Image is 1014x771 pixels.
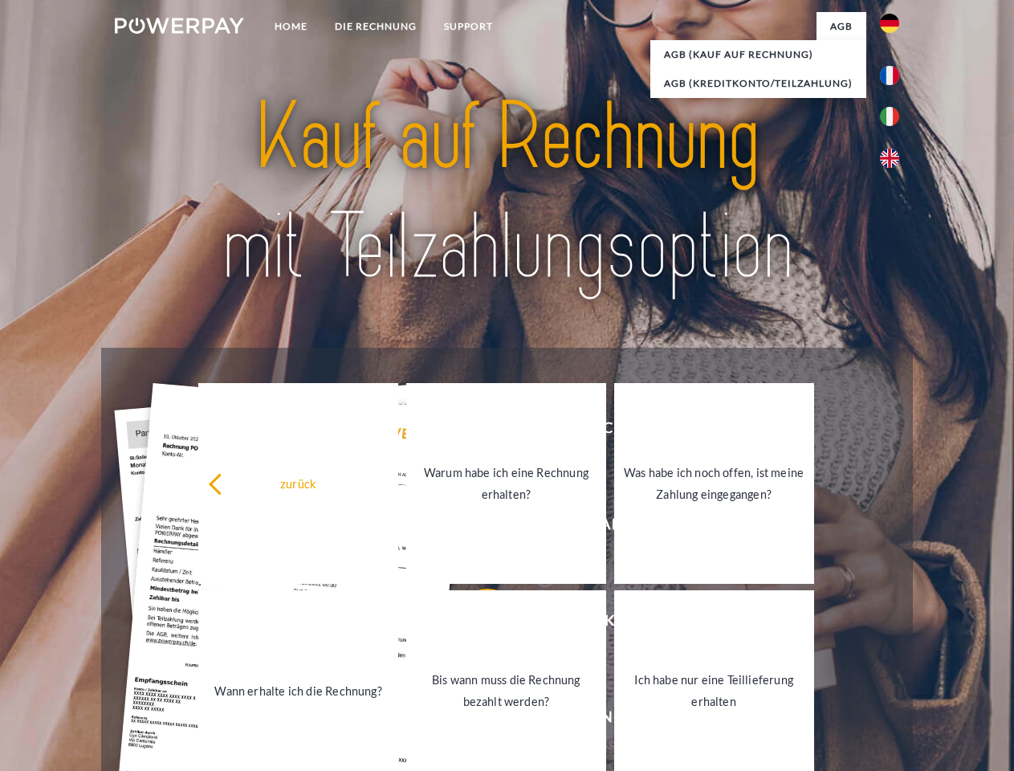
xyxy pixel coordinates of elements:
[261,12,321,41] a: Home
[614,383,814,584] a: Was habe ich noch offen, ist meine Zahlung eingegangen?
[208,679,389,701] div: Wann erhalte ich die Rechnung?
[880,14,899,33] img: de
[650,69,866,98] a: AGB (Kreditkonto/Teilzahlung)
[624,669,804,712] div: Ich habe nur eine Teillieferung erhalten
[416,669,597,712] div: Bis wann muss die Rechnung bezahlt werden?
[816,12,866,41] a: agb
[650,40,866,69] a: AGB (Kauf auf Rechnung)
[430,12,507,41] a: SUPPORT
[115,18,244,34] img: logo-powerpay-white.svg
[880,149,899,168] img: en
[153,77,861,308] img: title-powerpay_de.svg
[321,12,430,41] a: DIE RECHNUNG
[880,66,899,85] img: fr
[416,462,597,505] div: Warum habe ich eine Rechnung erhalten?
[208,472,389,494] div: zurück
[624,462,804,505] div: Was habe ich noch offen, ist meine Zahlung eingegangen?
[880,107,899,126] img: it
